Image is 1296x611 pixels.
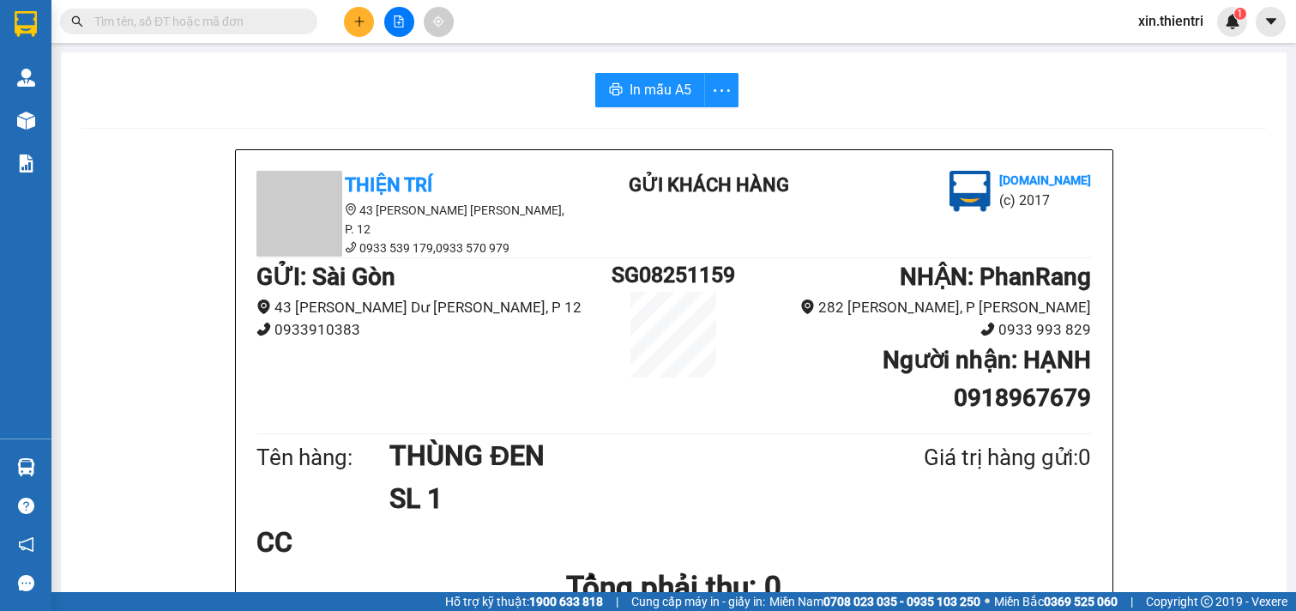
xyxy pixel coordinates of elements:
[704,73,738,107] button: more
[1234,8,1246,20] sup: 1
[424,7,454,37] button: aim
[616,592,618,611] span: |
[432,15,444,27] span: aim
[18,575,34,591] span: message
[900,263,1091,291] b: NHẬN : PhanRang
[999,173,1091,187] b: [DOMAIN_NAME]
[389,434,841,477] h1: THÙNG ĐEN
[256,239,565,257] li: 0933 539 179,0933 570 979
[1237,8,1243,20] span: 1
[630,79,691,100] span: In mẫu A5
[631,592,765,611] span: Cung cấp máy in - giấy in:
[17,154,35,172] img: solution-icon
[94,12,297,31] input: Tìm tên, số ĐT hoặc mã đơn
[256,263,395,291] b: GỬI : Sài Gòn
[345,174,432,196] b: Thiện Trí
[393,15,405,27] span: file-add
[17,458,35,476] img: warehouse-icon
[256,318,605,342] li: 0933910383
[595,73,705,107] button: printerIn mẫu A5
[15,11,37,37] img: logo-vxr
[18,536,34,553] span: notification
[353,15,365,27] span: plus
[71,15,83,27] span: search
[999,190,1091,211] li: (c) 2017
[744,318,1092,342] li: 0933 993 829
[256,521,532,564] div: CC
[609,82,623,99] span: printer
[823,595,980,608] strong: 0708 023 035 - 0935 103 250
[1044,595,1118,608] strong: 0369 525 060
[949,171,991,212] img: logo.jpg
[256,201,565,239] li: 43 [PERSON_NAME] [PERSON_NAME], P. 12
[529,595,603,608] strong: 1900 633 818
[256,299,271,314] span: environment
[384,7,414,37] button: file-add
[769,592,980,611] span: Miền Nam
[629,174,789,196] b: Gửi khách hàng
[345,203,357,215] span: environment
[18,498,34,514] span: question-circle
[841,440,1091,475] div: Giá trị hàng gửi: 0
[344,7,374,37] button: plus
[389,477,841,520] h1: SL 1
[256,296,605,319] li: 43 [PERSON_NAME] Dư [PERSON_NAME], P 12
[256,322,271,336] span: phone
[994,592,1118,611] span: Miền Bắc
[345,241,357,253] span: phone
[1130,592,1133,611] span: |
[800,299,815,314] span: environment
[445,592,603,611] span: Hỗ trợ kỹ thuật:
[1201,596,1213,608] span: copyright
[985,598,990,605] span: ⚪️
[604,258,743,292] h1: SG08251159
[744,296,1092,319] li: 282 [PERSON_NAME], P [PERSON_NAME]
[1256,7,1286,37] button: caret-down
[1263,14,1279,29] span: caret-down
[980,322,995,336] span: phone
[1225,14,1240,29] img: icon-new-feature
[1124,10,1217,32] span: xin.thientri
[17,69,35,87] img: warehouse-icon
[256,440,390,475] div: Tên hàng:
[705,80,738,101] span: more
[256,564,1092,611] h1: Tổng phải thu: 0
[883,346,1091,412] b: Người nhận : HẠNH 0918967679
[17,112,35,130] img: warehouse-icon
